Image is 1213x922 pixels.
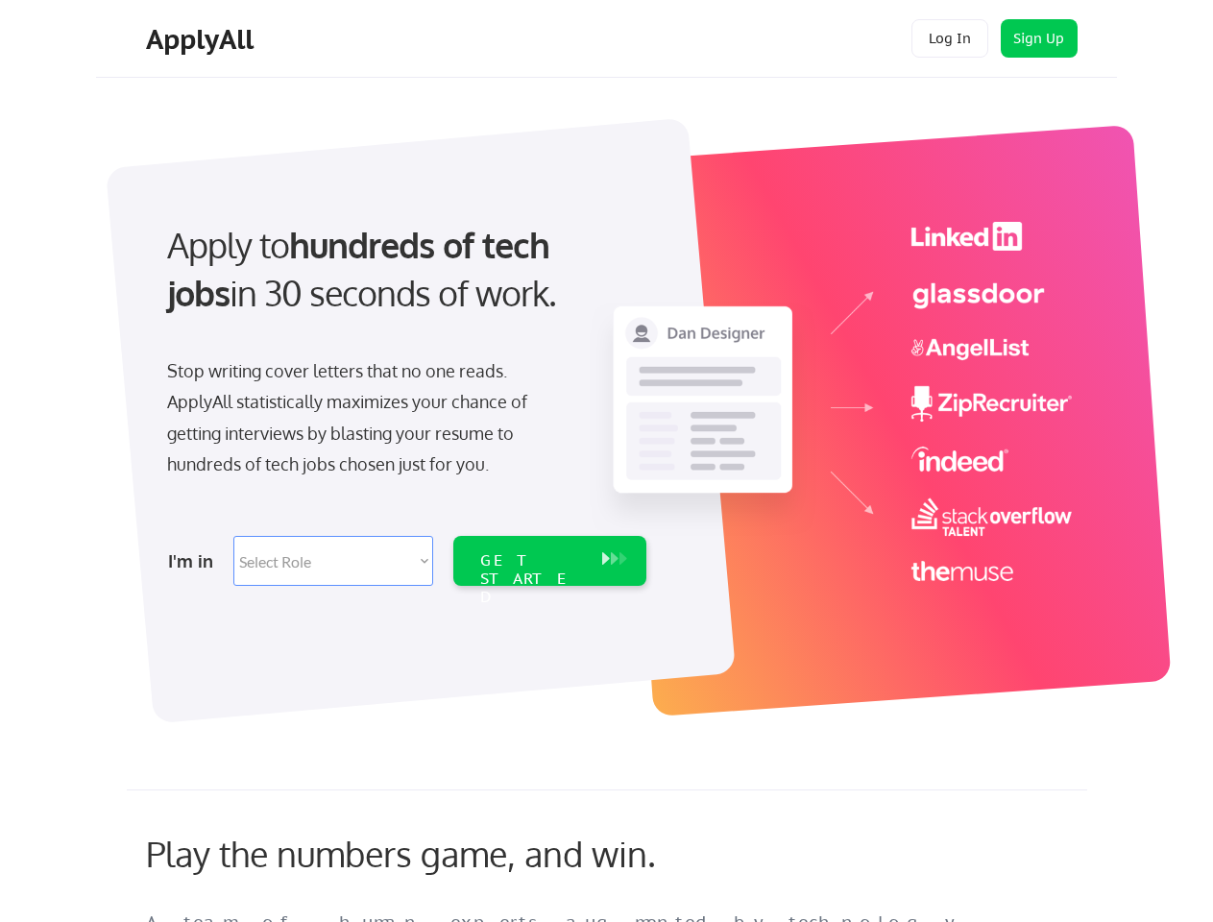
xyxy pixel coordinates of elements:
button: Sign Up [1001,19,1078,58]
div: I'm in [168,546,222,576]
div: Apply to in 30 seconds of work. [167,221,639,318]
strong: hundreds of tech jobs [167,223,558,314]
div: Play the numbers game, and win. [146,833,741,874]
div: Stop writing cover letters that no one reads. ApplyAll statistically maximizes your chance of get... [167,355,562,480]
div: GET STARTED [480,551,583,607]
button: Log In [911,19,988,58]
div: ApplyAll [146,23,259,56]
